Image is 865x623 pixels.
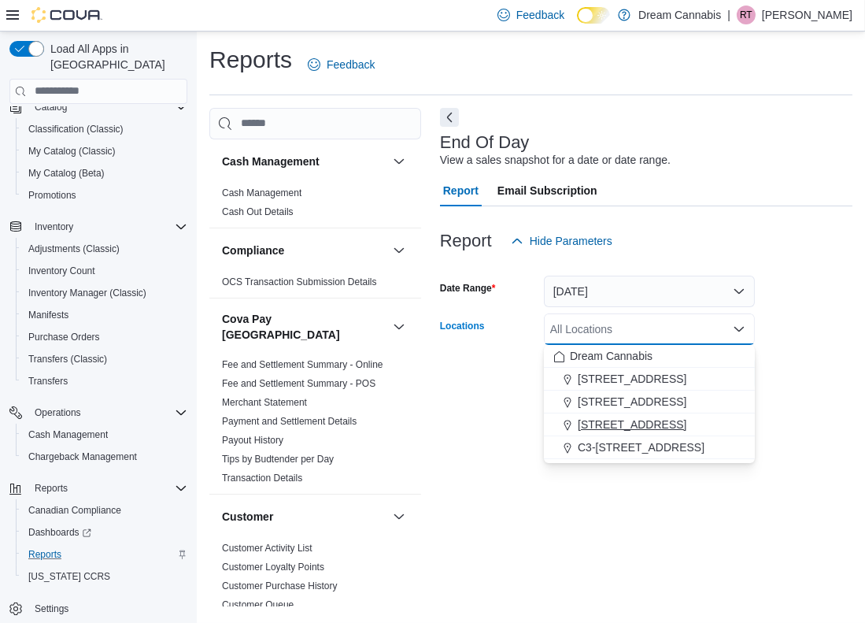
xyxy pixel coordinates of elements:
[16,184,194,206] button: Promotions
[44,41,187,72] span: Load All Apps in [GEOGRAPHIC_DATA]
[222,599,294,611] span: Customer Queue
[222,543,312,554] a: Customer Activity List
[22,501,187,520] span: Canadian Compliance
[390,241,408,260] button: Compliance
[28,309,68,321] span: Manifests
[222,397,307,408] a: Merchant Statement
[28,98,187,117] span: Catalog
[222,358,383,371] span: Fee and Settlement Summary - Online
[28,243,120,255] span: Adjustments (Classic)
[22,284,153,302] a: Inventory Manager (Classic)
[16,566,194,588] button: [US_STATE] CCRS
[16,282,194,304] button: Inventory Manager (Classic)
[222,599,294,610] a: Customer Queue
[16,118,194,140] button: Classification (Classic)
[222,276,377,288] span: OCS Transaction Submission Details
[222,206,294,217] a: Cash Out Details
[497,175,597,206] span: Email Subscription
[222,415,357,428] span: Payment and Settlement Details
[16,140,194,162] button: My Catalog (Classic)
[28,428,108,441] span: Cash Management
[22,567,116,586] a: [US_STATE] CCRS
[505,225,619,257] button: Hide Parameters
[222,276,377,287] a: OCS Transaction Submission Details
[209,273,421,298] div: Compliance
[222,561,324,573] span: Customer Loyalty Points
[222,509,386,525] button: Customer
[222,243,284,258] h3: Compliance
[16,326,194,348] button: Purchase Orders
[16,238,194,260] button: Adjustments (Classic)
[28,353,107,365] span: Transfers (Classic)
[22,567,187,586] span: Washington CCRS
[28,403,187,422] span: Operations
[222,377,375,390] span: Fee and Settlement Summary - POS
[222,187,301,199] span: Cash Management
[28,375,68,388] span: Transfers
[28,145,116,158] span: My Catalog (Classic)
[35,603,68,615] span: Settings
[22,350,113,369] a: Transfers (Classic)
[22,545,68,564] a: Reports
[16,304,194,326] button: Manifests
[22,164,187,183] span: My Catalog (Beta)
[544,436,755,459] button: C3-[STREET_ADDRESS]
[28,217,79,236] button: Inventory
[35,101,67,113] span: Catalog
[209,355,421,494] div: Cova Pay [GEOGRAPHIC_DATA]
[3,402,194,424] button: Operations
[22,425,187,444] span: Cash Management
[222,416,357,427] a: Payment and Settlement Details
[35,221,73,233] span: Inventory
[22,306,75,324] a: Manifests
[28,570,110,583] span: [US_STATE] CCRS
[28,217,187,236] span: Inventory
[222,311,386,343] button: Cova Pay [GEOGRAPHIC_DATA]
[28,265,95,277] span: Inventory Count
[727,6,730,24] p: |
[16,162,194,184] button: My Catalog (Beta)
[22,350,187,369] span: Transfers (Classic)
[733,323,745,336] button: Close list of options
[222,473,302,484] a: Transaction Details
[390,152,408,171] button: Cash Management
[28,526,91,539] span: Dashboards
[28,189,76,202] span: Promotions
[22,261,187,280] span: Inventory Count
[22,545,187,564] span: Reports
[22,120,187,139] span: Classification (Classic)
[222,154,320,169] h3: Cash Management
[16,260,194,282] button: Inventory Count
[22,523,98,542] a: Dashboards
[222,396,307,409] span: Merchant Statement
[440,133,530,152] h3: End Of Day
[31,7,102,23] img: Cova
[530,233,612,249] span: Hide Parameters
[16,446,194,468] button: Chargeback Management
[440,108,459,127] button: Next
[22,425,114,444] a: Cash Management
[16,499,194,521] button: Canadian Compliance
[222,435,283,446] a: Payout History
[222,378,375,389] a: Fee and Settlement Summary - POS
[22,523,187,542] span: Dashboards
[28,123,124,135] span: Classification (Classic)
[28,479,74,498] button: Reports
[222,454,334,465] a: Tips by Budtender per Day
[222,542,312,554] span: Customer Activity List
[22,328,106,347] a: Purchase Orders
[28,167,105,180] span: My Catalog (Beta)
[301,49,381,80] a: Feedback
[222,434,283,447] span: Payout History
[22,239,187,258] span: Adjustments (Classic)
[22,239,126,258] a: Adjustments (Classic)
[390,317,408,336] button: Cova Pay [GEOGRAPHIC_DATA]
[440,282,496,295] label: Date Range
[578,394,686,410] span: [STREET_ADDRESS]
[22,306,187,324] span: Manifests
[222,580,338,591] a: Customer Purchase History
[22,284,187,302] span: Inventory Manager (Classic)
[762,6,852,24] p: [PERSON_NAME]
